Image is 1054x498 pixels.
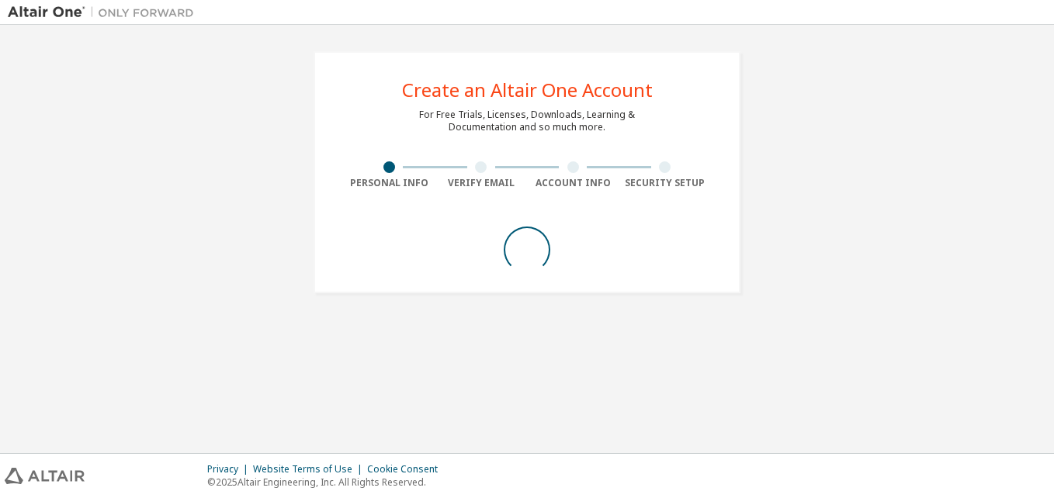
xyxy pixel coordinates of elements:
[402,81,653,99] div: Create an Altair One Account
[207,463,253,476] div: Privacy
[619,177,712,189] div: Security Setup
[8,5,202,20] img: Altair One
[253,463,367,476] div: Website Terms of Use
[343,177,435,189] div: Personal Info
[435,177,528,189] div: Verify Email
[367,463,447,476] div: Cookie Consent
[419,109,635,133] div: For Free Trials, Licenses, Downloads, Learning & Documentation and so much more.
[527,177,619,189] div: Account Info
[207,476,447,489] p: © 2025 Altair Engineering, Inc. All Rights Reserved.
[5,468,85,484] img: altair_logo.svg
